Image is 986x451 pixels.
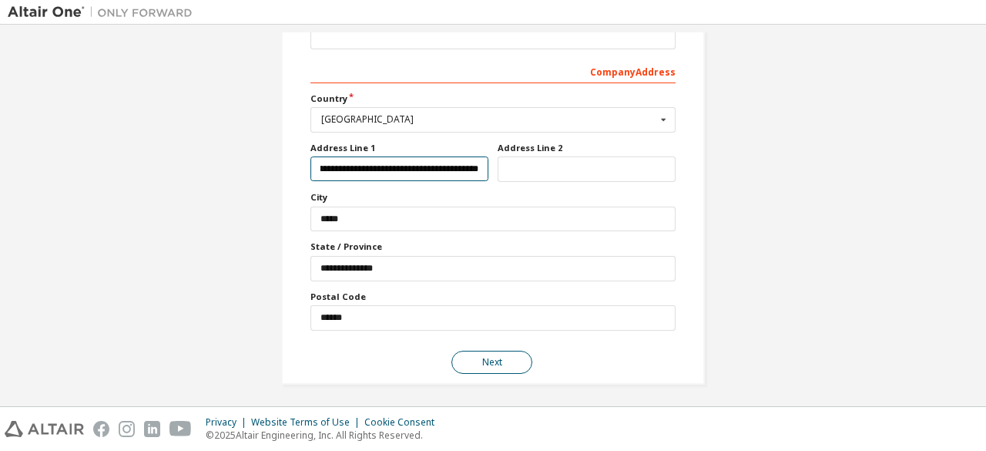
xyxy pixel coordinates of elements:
[310,142,488,154] label: Address Line 1
[451,351,532,374] button: Next
[8,5,200,20] img: Altair One
[144,421,160,437] img: linkedin.svg
[310,291,676,303] label: Postal Code
[206,416,251,429] div: Privacy
[169,421,192,437] img: youtube.svg
[310,191,676,204] label: City
[310,59,676,83] div: Company Address
[310,241,676,253] label: State / Province
[251,416,364,429] div: Website Terms of Use
[119,421,135,437] img: instagram.svg
[5,421,84,437] img: altair_logo.svg
[364,416,444,429] div: Cookie Consent
[498,142,676,154] label: Address Line 2
[93,421,109,437] img: facebook.svg
[206,429,444,442] p: © 2025 Altair Engineering, Inc. All Rights Reserved.
[321,115,656,124] div: [GEOGRAPHIC_DATA]
[310,93,676,105] label: Country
